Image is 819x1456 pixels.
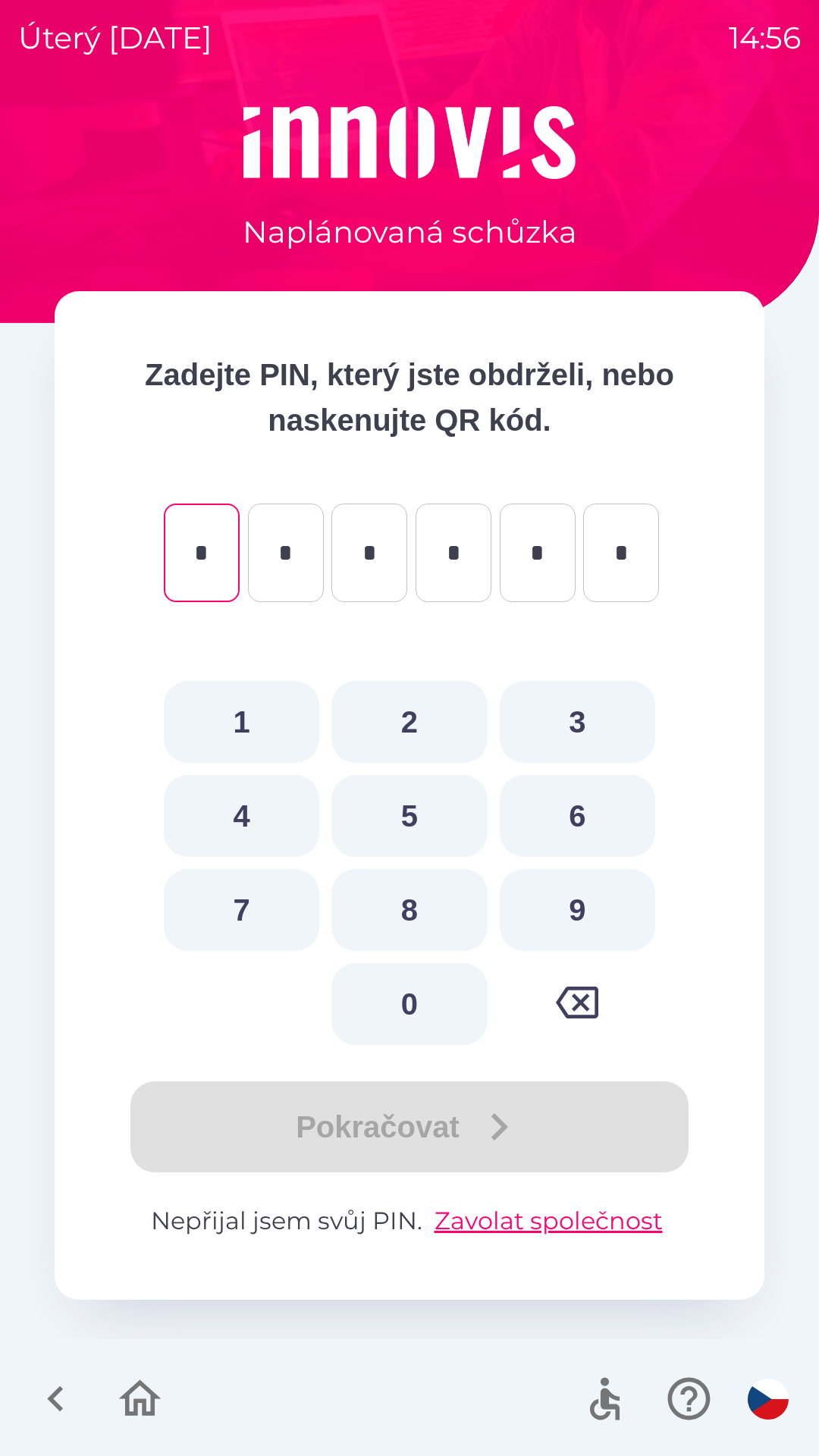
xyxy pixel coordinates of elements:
p: Zadejte PIN, který jste obdrželi, nebo naskenujte QR kód. [115,352,704,443]
img: Logo [55,106,764,179]
button: 3 [500,681,655,763]
button: 5 [331,775,487,857]
p: úterý [DATE] [18,15,212,61]
button: 7 [164,869,319,951]
button: 9 [500,869,655,951]
p: Nepřijal jsem svůj PIN. [115,1203,704,1239]
button: 4 [164,775,319,857]
p: 14:56 [729,15,801,61]
button: 2 [331,681,487,763]
button: 1 [164,681,319,763]
button: 0 [331,963,487,1045]
button: 6 [500,775,655,857]
p: Naplánovaná schůzka [243,209,577,255]
button: Zavolat společnost [428,1203,669,1239]
img: cs flag [748,1379,789,1420]
button: 8 [331,869,487,951]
